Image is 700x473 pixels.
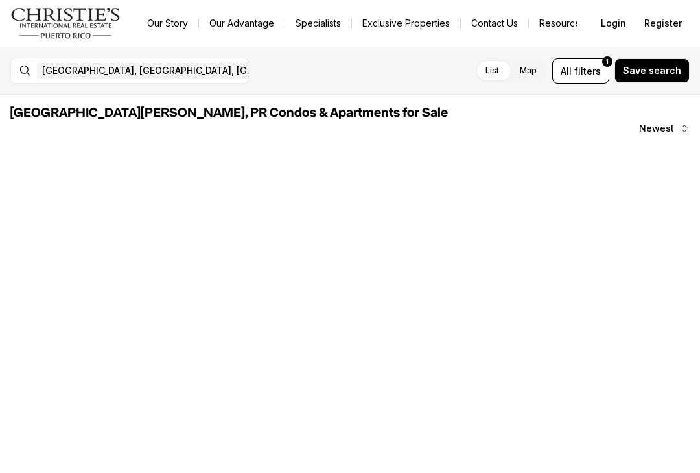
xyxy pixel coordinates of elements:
[606,56,609,67] span: 1
[601,18,626,29] span: Login
[461,14,528,32] button: Contact Us
[552,58,609,84] button: Allfilters1
[574,64,601,78] span: filters
[475,59,509,82] label: List
[10,106,448,119] span: [GEOGRAPHIC_DATA][PERSON_NAME], PR Condos & Apartments for Sale
[623,66,681,76] span: Save search
[644,18,682,29] span: Register
[561,64,572,78] span: All
[636,10,690,36] button: Register
[509,59,547,82] label: Map
[639,123,674,134] span: Newest
[352,14,460,32] a: Exclusive Properties
[593,10,634,36] button: Login
[614,58,690,83] button: Save search
[631,115,697,141] button: Newest
[137,14,198,32] a: Our Story
[529,14,596,32] a: Resources
[285,14,351,32] a: Specialists
[199,14,285,32] a: Our Advantage
[42,66,329,76] span: [GEOGRAPHIC_DATA], [GEOGRAPHIC_DATA], [GEOGRAPHIC_DATA]
[10,8,121,39] img: logo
